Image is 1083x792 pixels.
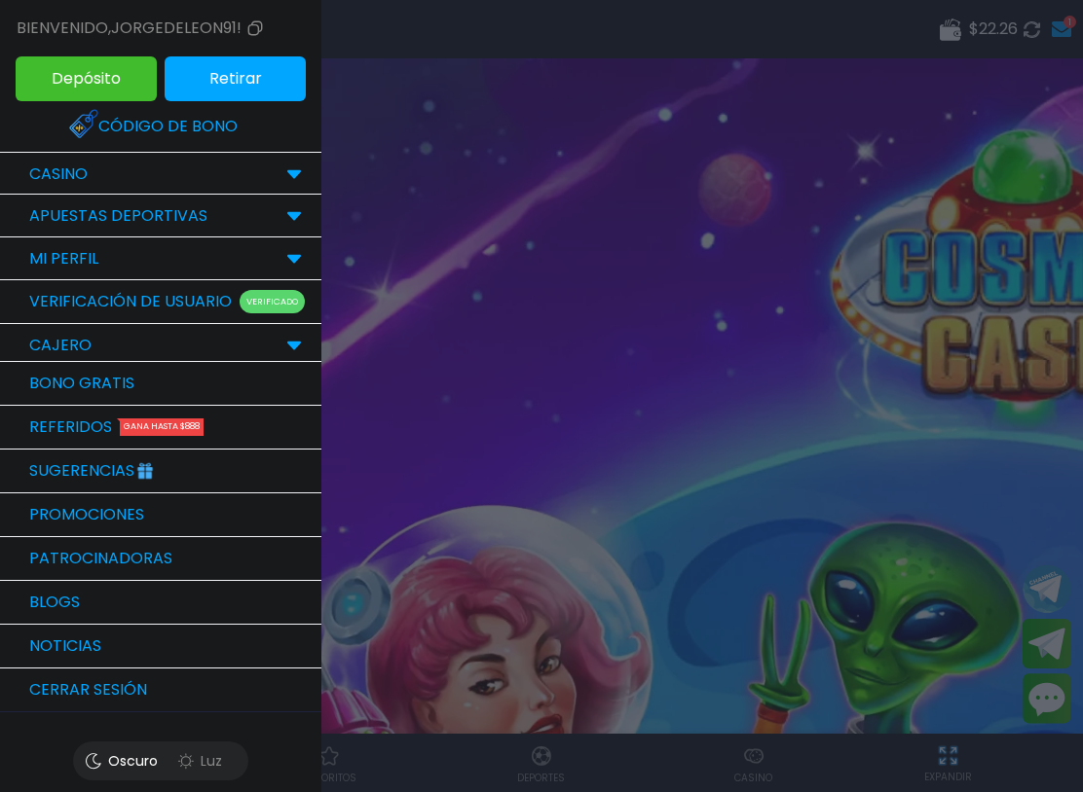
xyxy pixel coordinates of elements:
[29,204,207,228] p: Apuestas Deportivas
[240,290,305,313] p: Verificado
[69,105,252,148] a: Código de bono
[165,56,306,101] button: Retirar
[16,56,157,101] button: Depósito
[29,162,88,186] p: CASINO
[68,108,99,139] img: Redeem
[17,17,267,40] div: Bienvenido , jorgedeleon91!
[134,455,156,477] img: Gift
[29,247,98,270] p: MI PERFIL
[78,746,166,775] div: Oscuro
[73,741,248,780] button: OscuroLuz
[156,746,243,775] div: Luz
[120,418,204,436] div: Gana hasta $888
[29,334,92,357] p: CAJERO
